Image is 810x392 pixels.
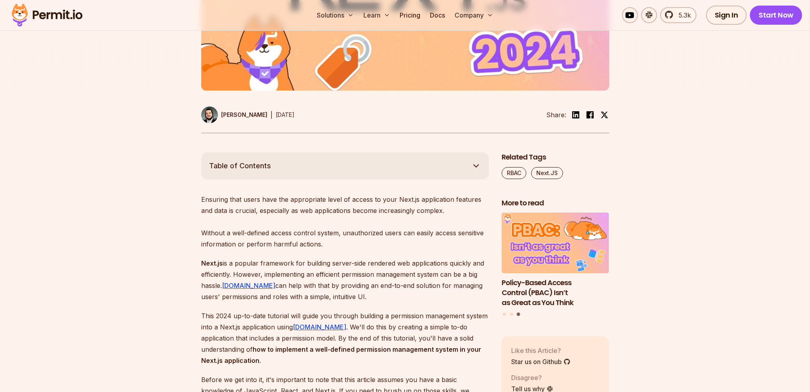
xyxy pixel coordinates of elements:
div: Posts [502,213,609,317]
img: Permit logo [8,2,86,29]
p: Like this Article? [511,346,571,355]
li: 3 of 3 [502,213,609,307]
img: Gabriel L. Manor [201,106,218,123]
img: Policy-Based Access Control (PBAC) Isn’t as Great as You Think [502,213,609,273]
a: [PERSON_NAME] [201,106,267,123]
button: Go to slide 3 [517,313,520,316]
a: Star us on Github [511,357,571,366]
a: Pricing [396,7,424,23]
a: 5.3k [660,7,696,23]
a: Docs [427,7,448,23]
strong: Next.js [201,259,223,267]
button: Go to slide 2 [510,313,513,316]
h3: Policy-Based Access Control (PBAC) Isn’t as Great as You Think [502,278,609,307]
p: Ensuring that users have the appropriate level of access to your Next.js application features and... [201,194,489,250]
p: This 2024 up-to-date tutorial will guide you through building a permission management system into... [201,310,489,366]
p: Disagree? [511,373,553,382]
strong: how to implement a well-defined permission management system in your Next.js application [201,345,481,364]
img: twitter [600,111,608,119]
p: [PERSON_NAME] [221,111,267,119]
button: Solutions [314,7,357,23]
h2: Related Tags [502,152,609,162]
img: facebook [585,110,595,120]
img: linkedin [571,110,581,120]
a: Next.JS [531,167,563,179]
button: Go to slide 1 [503,313,506,316]
button: Learn [360,7,393,23]
span: 5.3k [674,10,691,20]
button: Company [451,7,496,23]
p: is a popular framework for building server-side rendered web applications quickly and efficiently... [201,258,489,302]
a: [DOMAIN_NAME] [293,323,346,331]
span: Table of Contents [209,160,271,171]
li: Share: [546,110,566,120]
div: | [271,110,273,120]
a: RBAC [502,167,526,179]
h2: More to read [502,198,609,208]
a: [DOMAIN_NAME] [222,282,275,290]
a: Sign In [706,6,747,25]
a: Policy-Based Access Control (PBAC) Isn’t as Great as You ThinkPolicy-Based Access Control (PBAC) ... [502,213,609,307]
a: Start Now [750,6,802,25]
time: [DATE] [276,111,294,118]
button: Table of Contents [201,152,489,179]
